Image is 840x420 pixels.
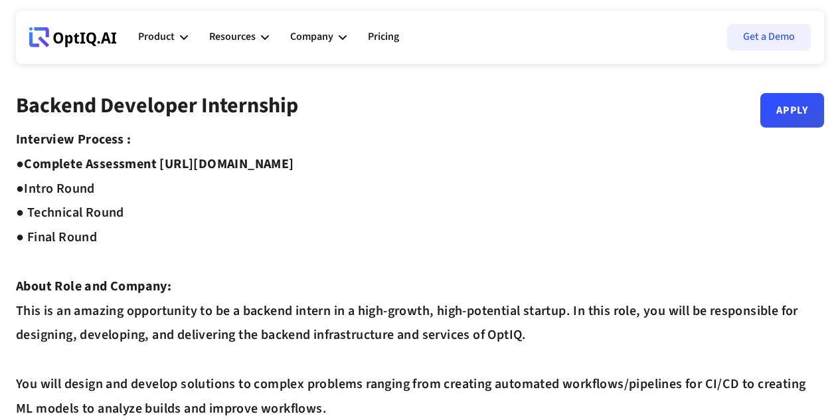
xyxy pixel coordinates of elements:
strong: Interview Process : [16,130,131,149]
div: Resources [209,17,269,57]
a: Pricing [368,17,399,57]
a: Webflow Homepage [29,17,117,57]
div: Product [138,17,188,57]
div: Webflow Homepage [29,47,30,47]
div: Company [290,28,333,46]
strong: About Role and Company: [16,277,171,296]
div: Resources [209,28,256,46]
strong: Backend Developer Internship [16,90,298,121]
strong: Complete Assessment [URL][DOMAIN_NAME] ● [16,155,294,198]
div: Company [290,17,347,57]
a: Get a Demo [727,24,811,51]
a: Apply [760,93,824,128]
div: Product [138,28,175,46]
